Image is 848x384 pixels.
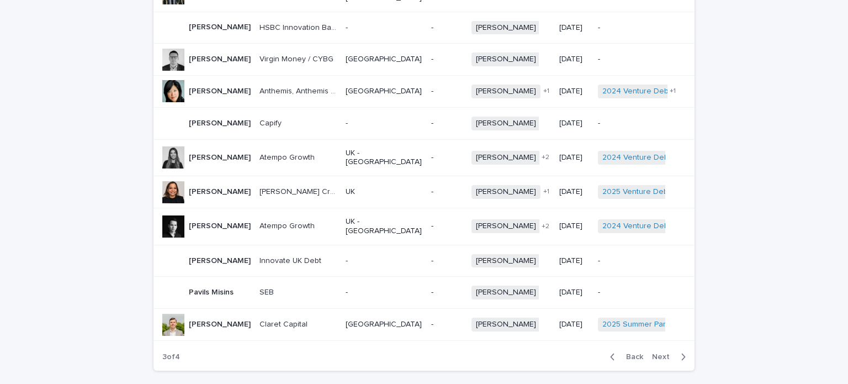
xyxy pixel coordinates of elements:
p: - [598,256,677,266]
p: - [346,119,423,128]
span: + 2 [542,154,549,161]
tr: [PERSON_NAME][PERSON_NAME] Anthemis, Anthemis (VD)Anthemis, Anthemis (VD) [GEOGRAPHIC_DATA]-[PERS... [153,76,695,108]
p: [PERSON_NAME] [189,318,253,329]
p: - [431,23,463,33]
p: HSBC Innovation Banking (prev Silicon Valley Bank (SVB)) [259,21,339,33]
span: [PERSON_NAME] [471,151,540,165]
p: - [431,55,463,64]
p: - [431,256,463,266]
tr: [PERSON_NAME][PERSON_NAME] Innovate UK DebtInnovate UK Debt --[PERSON_NAME][DATE]- [153,245,695,277]
p: [DATE] [559,222,589,231]
tr: [PERSON_NAME][PERSON_NAME] Atempo GrowthAtempo Growth UK - [GEOGRAPHIC_DATA]-[PERSON_NAME]+2[DATE... [153,208,695,245]
p: - [431,187,463,197]
p: - [431,87,463,96]
p: [GEOGRAPHIC_DATA] [346,87,423,96]
tr: [PERSON_NAME][PERSON_NAME] CapifyCapify --[PERSON_NAME][DATE]- [153,107,695,139]
p: [PERSON_NAME] [189,20,253,32]
p: - [598,288,677,297]
span: Back [619,353,643,361]
p: [DATE] [559,187,589,197]
p: Atempo Growth [259,151,317,162]
p: UK - [GEOGRAPHIC_DATA] [346,149,423,167]
p: Innovate UK Debt [259,254,324,266]
p: Capify [259,117,284,128]
p: - [598,23,677,33]
p: [PERSON_NAME] [189,85,253,96]
tr: Pavils MisinsPavils Misins SEBSEB --[PERSON_NAME][DATE]- [153,277,695,309]
p: [GEOGRAPHIC_DATA] [346,55,423,64]
p: [PERSON_NAME] [189,219,253,231]
p: [DATE] [559,119,589,128]
a: 2024 Venture Debt Lunch @ Restaurant [602,222,743,231]
tr: [PERSON_NAME][PERSON_NAME] HSBC Innovation Banking (prev Silicon Valley Bank (SVB))HSBC Innovatio... [153,12,695,44]
p: [DATE] [559,288,589,297]
p: Anthemis, Anthemis (VD) [259,85,339,96]
span: Next [652,353,676,361]
tr: [PERSON_NAME][PERSON_NAME] Virgin Money / CYBGVirgin Money / CYBG [GEOGRAPHIC_DATA]-[PERSON_NAME]... [153,44,695,76]
p: Atempo Growth [259,219,317,231]
p: Claret Capital [259,318,310,329]
span: [PERSON_NAME] [471,185,540,199]
p: - [431,153,463,162]
p: [PERSON_NAME] Credit [259,185,339,197]
p: UK - [GEOGRAPHIC_DATA] [346,217,423,236]
p: [PERSON_NAME] [189,52,253,64]
span: + 1 [543,88,549,94]
p: Modesta Rodríguez-Acosta Cassinello [189,151,253,162]
a: 2025 Summer Party @ [GEOGRAPHIC_DATA] [602,320,759,329]
tr: [PERSON_NAME][PERSON_NAME] Claret CapitalClaret Capital [GEOGRAPHIC_DATA]-[PERSON_NAME][DATE]2025... [153,309,695,341]
span: [PERSON_NAME] [471,318,540,332]
p: [DATE] [559,153,589,162]
p: [DATE] [559,55,589,64]
span: + 1 [670,88,676,94]
p: [GEOGRAPHIC_DATA] [346,320,423,329]
span: [PERSON_NAME] [471,21,540,35]
span: [PERSON_NAME] [471,219,540,233]
p: - [598,119,677,128]
p: [PERSON_NAME] [189,185,253,197]
span: [PERSON_NAME] [471,85,540,98]
p: [DATE] [559,320,589,329]
a: 2024 Venture Debt Lunch @ Restaurant [602,87,743,96]
span: [PERSON_NAME] [471,254,540,268]
p: [DATE] [559,256,589,266]
a: 2025 Venture Debt Lunch @ [GEOGRAPHIC_DATA] [602,187,780,197]
p: - [431,119,463,128]
p: [PERSON_NAME] [189,117,253,128]
p: 3 of 4 [153,344,189,371]
tr: [PERSON_NAME][PERSON_NAME] [PERSON_NAME] Credit[PERSON_NAME] Credit UK-[PERSON_NAME]+1[DATE]2025 ... [153,176,695,208]
span: + 2 [542,223,549,230]
p: [DATE] [559,23,589,33]
p: - [431,222,463,231]
span: [PERSON_NAME] [471,52,540,66]
p: - [346,23,423,33]
p: - [431,320,463,329]
p: [PERSON_NAME] [189,254,253,266]
button: Back [601,352,648,362]
span: + 1 [543,188,549,195]
p: UK [346,187,423,197]
p: - [598,55,677,64]
a: 2024 Venture Debt Lunch @ Restaurant [602,153,743,162]
p: [DATE] [559,87,589,96]
p: - [431,288,463,297]
span: [PERSON_NAME] [471,117,540,130]
button: Next [648,352,695,362]
span: [PERSON_NAME] [471,286,540,299]
p: Pavils Misins [189,286,236,297]
p: SEB [259,286,276,297]
p: - [346,256,423,266]
p: Virgin Money / CYBG [259,52,336,64]
tr: [PERSON_NAME][PERSON_NAME] Atempo GrowthAtempo Growth UK - [GEOGRAPHIC_DATA]-[PERSON_NAME]+2[DATE... [153,139,695,176]
p: - [346,288,423,297]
